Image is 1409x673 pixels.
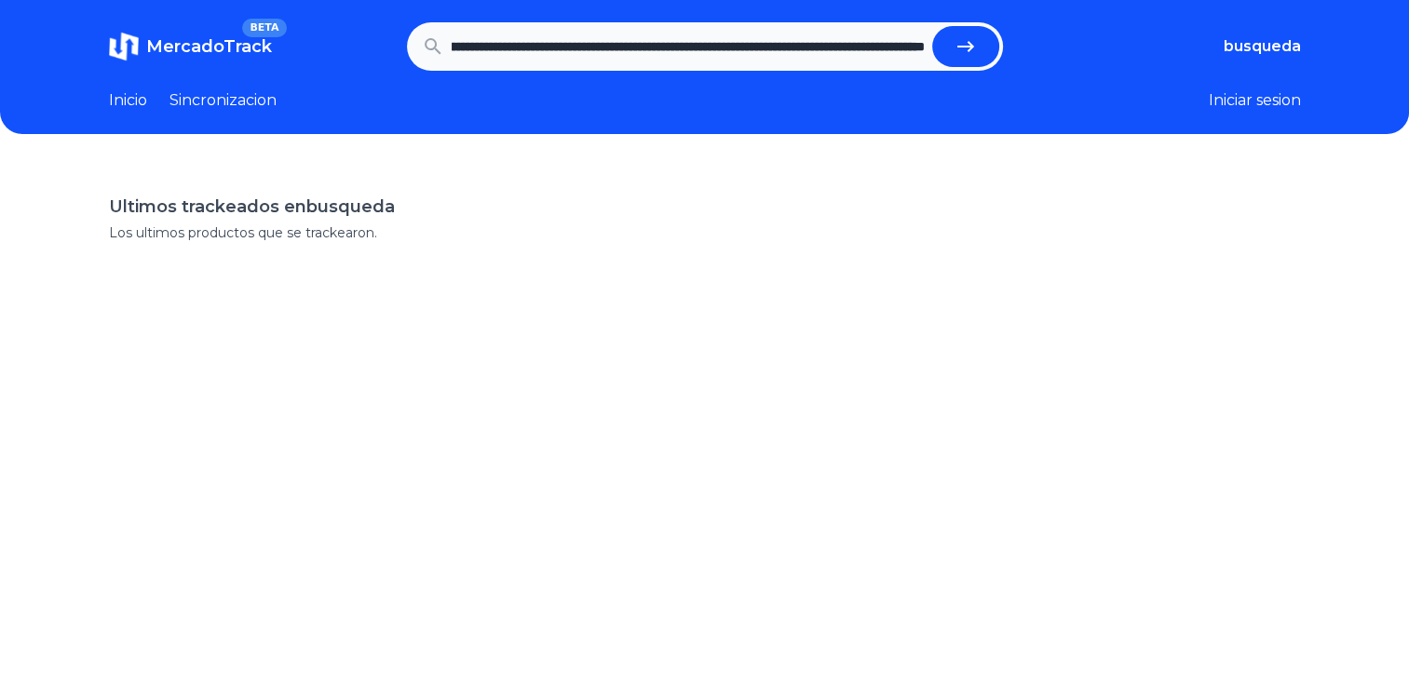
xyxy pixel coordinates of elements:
img: MercadoTrack [109,32,139,61]
a: MercadoTrackBETA [109,32,272,61]
p: Los ultimos productos que se trackearon. [109,223,1301,242]
button: Iniciar sesion [1209,89,1301,112]
h1: Ultimos trackeados en busqueda [109,194,1301,220]
span: BETA [242,19,286,37]
a: Inicio [109,89,147,112]
span: MercadoTrack [146,36,272,57]
a: Sincronizacion [169,89,277,112]
button: busqueda [1224,35,1301,58]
